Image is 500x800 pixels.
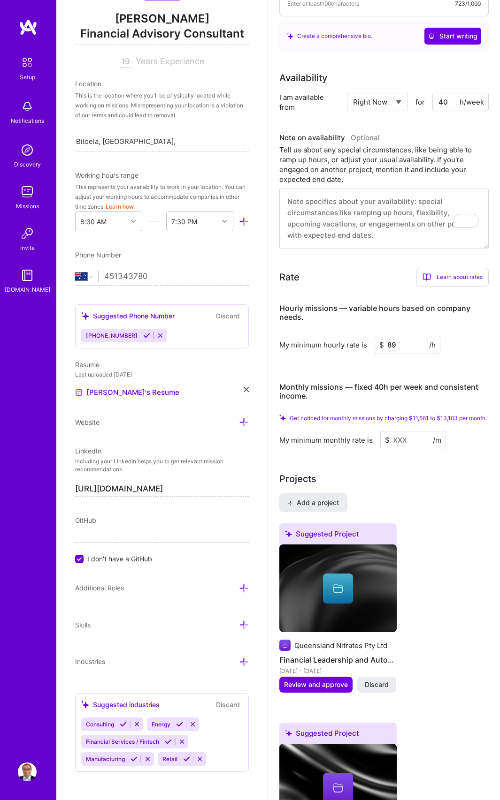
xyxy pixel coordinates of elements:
[81,700,160,709] div: Suggested industries
[16,201,39,211] div: Missions
[279,270,300,284] div: Rate
[171,217,197,226] div: 7:30 PM
[152,721,170,728] span: Energy
[287,31,372,41] div: Create a comprehensive bio.
[279,435,373,445] div: My minimum monthly rate is
[20,72,35,82] div: Setup
[375,336,440,354] input: XXX
[14,159,41,169] div: Discovery
[433,435,441,445] span: /m
[18,224,37,243] img: Invite
[75,458,249,474] p: Including your LinkedIn helps you to get relevant mission recommendations.
[424,28,481,45] button: Start writing
[131,755,138,762] i: Accept
[279,145,489,184] div: Tell us about any special circumstances, like being able to ramp up hours, or adjust your usual a...
[279,723,397,747] div: Suggested Project
[75,251,121,259] span: Phone Number
[75,12,249,26] span: [PERSON_NAME]
[81,312,89,320] i: icon SuggestedTeams
[290,415,487,422] span: Get noticed for monthly missions by charging $11,561 to $13,103 per month.
[120,721,127,728] i: Accept
[86,721,114,728] span: Consulting
[279,340,367,350] div: My minimum hourly rate is
[429,340,436,350] span: /h
[120,56,132,68] input: XX
[285,530,292,537] i: icon SuggestedTeams
[18,141,37,159] img: discovery
[279,415,286,421] i: Check
[86,332,138,339] span: [PHONE_NUMBER]
[279,71,327,85] div: Availability
[136,56,204,66] span: Years Experience
[143,332,150,339] i: Accept
[380,431,446,449] input: XXX
[222,219,227,224] i: icon Chevron
[279,654,397,666] h4: Financial Leadership and Automation
[279,188,489,249] textarea: To enrich screen reader interactions, please activate Accessibility in Grammarly extension settings
[80,217,107,226] div: 8:30 AM
[75,657,105,665] span: Industries
[18,266,37,285] img: guide book
[18,97,37,116] img: bell
[415,97,425,107] span: for
[279,92,339,112] div: I am available from
[75,171,138,179] span: Working hours range
[379,340,384,350] span: $
[288,498,339,507] span: Add a project
[365,680,389,689] span: Discard
[357,677,396,693] button: Discard
[176,721,183,728] i: Accept
[18,762,37,781] img: User Avatar
[423,273,431,281] i: icon BookOpen
[279,640,291,651] img: Company logo
[86,755,125,762] span: Manufacturing
[279,677,353,693] button: Review and approve
[75,79,249,89] div: Location
[75,584,124,592] span: Additional Roles
[428,33,435,39] i: icon CrystalBallWhite
[144,755,151,762] i: Reject
[75,447,101,455] span: LinkedIn
[133,721,140,728] i: Reject
[385,435,390,445] span: $
[19,19,38,36] img: logo
[294,641,387,650] div: Queensland Nitrates Pty Ltd
[279,131,380,145] div: Note on availability
[279,472,316,486] div: Add projects you've worked on
[104,263,249,290] input: +1 (000) 000-0000
[75,91,249,120] div: This is the location where you'll be physically located while working on missions. Misrepresentin...
[75,389,83,396] img: Resume
[213,699,243,710] button: Discard
[81,311,175,321] div: Suggested Phone Number
[279,544,397,633] img: cover
[75,26,249,45] span: Financial Advisory Consultant
[351,133,380,142] span: Optional
[75,516,96,524] span: GitHub
[279,304,489,322] h4: Hourly missions — variable hours based on company needs.
[183,755,190,762] i: Accept
[75,370,249,379] div: Last uploaded: [DATE]
[279,472,316,486] div: Projects
[279,493,347,512] button: Add a project
[87,554,152,564] span: I don't have a GitHub
[165,738,172,745] i: Accept
[428,31,477,41] span: Start writing
[18,182,37,201] img: teamwork
[432,93,489,111] input: XX
[460,97,484,107] div: h/week
[284,680,348,689] span: Review and approve
[196,755,203,762] i: Reject
[416,268,489,287] div: Learn about rates
[279,523,397,548] div: Suggested Project
[20,243,35,253] div: Invite
[288,500,293,506] i: icon PlusBlack
[81,701,89,709] i: icon SuggestedTeams
[213,310,243,321] button: Discard
[75,387,179,398] a: [PERSON_NAME]'s Resume
[287,33,293,39] i: icon SuggestedTeams
[86,738,159,745] span: Financial Services / Fintech
[244,387,249,392] i: icon Close
[75,621,91,629] span: Skills
[15,762,39,781] a: User Avatar
[75,361,100,369] span: Resume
